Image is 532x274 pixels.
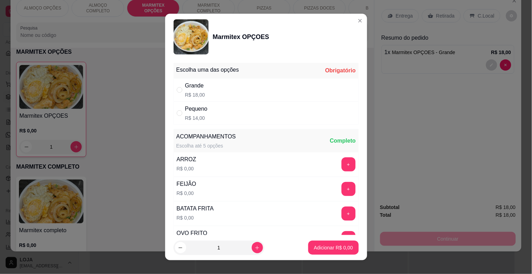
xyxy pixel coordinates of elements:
button: add [342,157,356,171]
button: add [342,207,356,221]
p: R$ 0,00 [177,165,196,172]
div: Completo [330,137,356,145]
div: OVO FRITO [177,229,208,237]
button: add [342,231,356,245]
div: Escolha até 5 opções [176,142,236,149]
p: R$ 14,00 [185,115,208,122]
button: Close [355,15,366,26]
p: R$ 0,00 [177,190,196,197]
button: increase-product-quantity [252,242,263,253]
p: Adicionar R$ 0,00 [314,244,353,251]
p: R$ 18,00 [185,91,205,98]
div: Grande [185,81,205,90]
div: Marmitex OPÇOES [213,32,269,42]
div: Pequeno [185,105,208,113]
button: Adicionar R$ 0,00 [308,241,358,255]
div: Escolha uma das opções [176,66,239,74]
button: add [342,182,356,196]
p: R$ 0,00 [177,214,214,221]
div: ARROZ [177,155,196,164]
div: BATATA FRITA [177,204,214,213]
button: decrease-product-quantity [175,242,186,253]
div: Obrigatório [325,66,356,75]
div: ACOMPANHAMENTOS [176,132,236,141]
div: FEIJÃO [177,180,196,188]
img: product-image [174,19,209,54]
